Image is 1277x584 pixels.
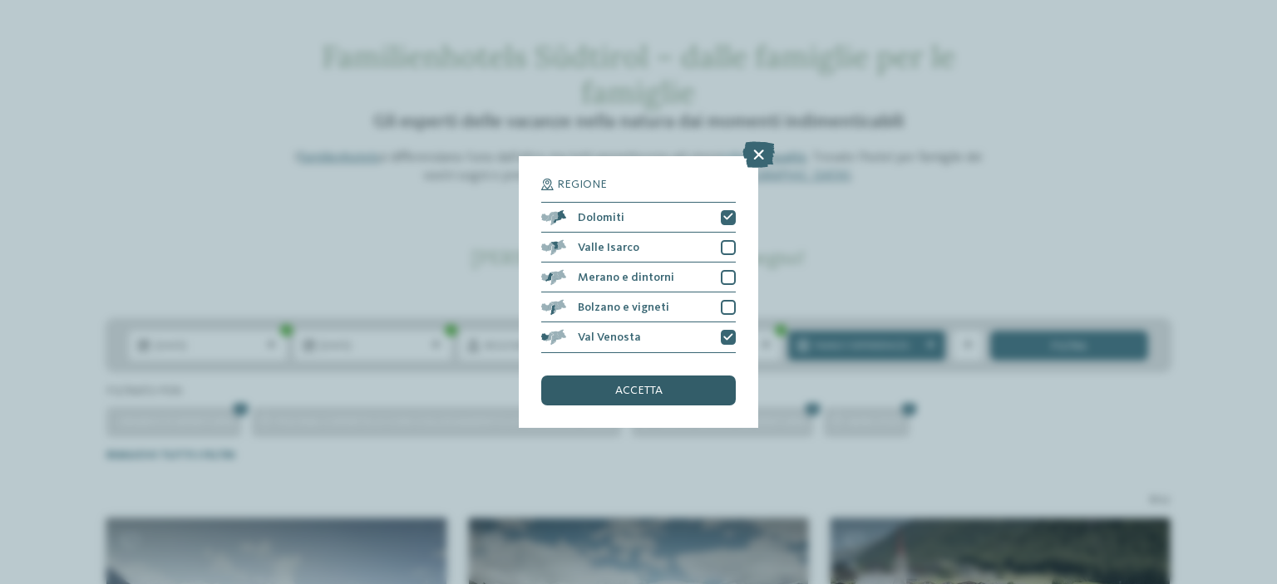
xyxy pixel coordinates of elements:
span: Val Venosta [578,331,641,343]
span: Bolzano e vigneti [578,302,669,313]
span: Valle Isarco [578,242,639,253]
span: Dolomiti [578,212,624,223]
span: accetta [615,385,663,396]
span: Merano e dintorni [578,272,674,283]
span: Regione [557,179,607,190]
